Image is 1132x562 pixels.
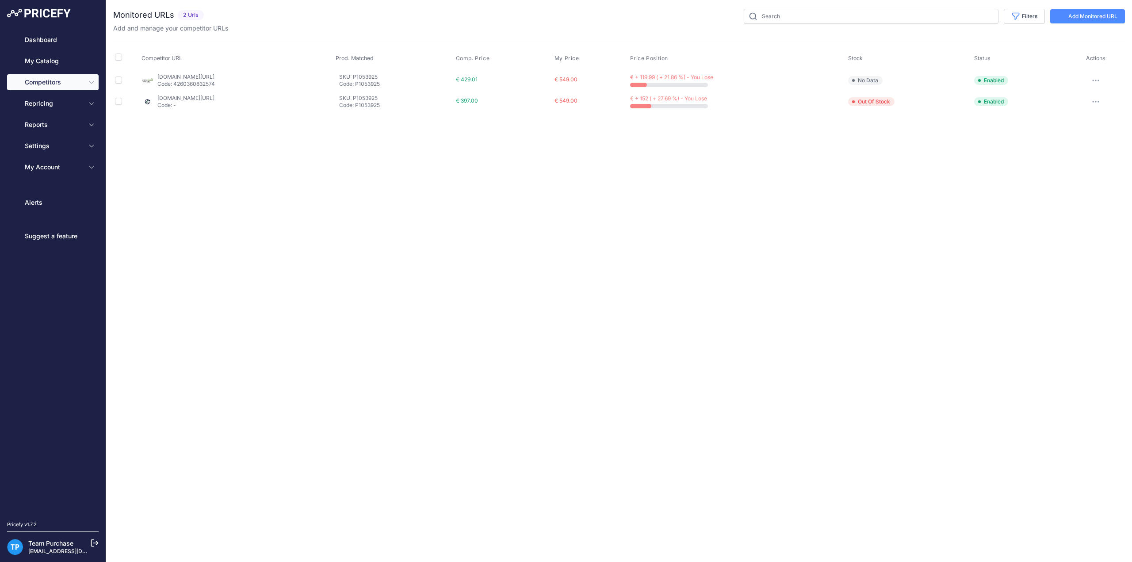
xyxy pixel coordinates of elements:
[28,548,121,554] a: [EMAIL_ADDRESS][DOMAIN_NAME]
[630,74,713,80] span: € + 119.99 ( + 21.86 %) - You Lose
[744,9,998,24] input: Search
[339,80,452,88] p: Code: P1053925
[848,55,863,61] span: Stock
[178,10,204,20] span: 2 Urls
[7,521,37,528] div: Pricefy v1.7.2
[7,117,99,133] button: Reports
[456,55,492,62] button: Comp. Price
[28,539,73,547] a: Team Purchase
[336,55,374,61] span: Prod. Matched
[848,76,883,85] span: No Data
[555,55,581,62] button: My Price
[25,120,83,129] span: Reports
[157,73,214,80] a: [DOMAIN_NAME][URL]
[7,32,99,510] nav: Sidebar
[113,24,228,33] p: Add and manage your competitor URLs
[456,97,478,104] span: € 397.00
[456,76,478,83] span: € 429.01
[456,55,490,62] span: Comp. Price
[7,74,99,90] button: Competitors
[555,76,577,83] span: € 549.00
[974,76,1008,85] span: Enabled
[7,228,99,244] a: Suggest a feature
[1086,55,1105,61] span: Actions
[7,96,99,111] button: Repricing
[25,141,83,150] span: Settings
[25,99,83,108] span: Repricing
[25,78,83,87] span: Competitors
[339,102,452,109] p: Code: P1053925
[339,95,452,102] p: SKU: P1053925
[7,195,99,210] a: Alerts
[555,55,579,62] span: My Price
[974,97,1008,106] span: Enabled
[7,159,99,175] button: My Account
[113,9,174,21] h2: Monitored URLs
[1004,9,1045,24] button: Filters
[7,138,99,154] button: Settings
[25,163,83,172] span: My Account
[7,9,71,18] img: Pricefy Logo
[630,95,707,102] span: € + 152 ( + 27.69 %) - You Lose
[630,55,668,62] span: Price Position
[141,55,182,61] span: Competitor URL
[848,97,895,106] span: Out Of Stock
[7,53,99,69] a: My Catalog
[974,55,990,61] span: Status
[339,73,452,80] p: SKU: P1053925
[157,102,214,109] p: Code: -
[7,32,99,48] a: Dashboard
[630,55,670,62] button: Price Position
[555,97,577,104] span: € 549.00
[157,80,215,88] p: Code: 4260360832574
[1050,9,1125,23] a: Add Monitored URL
[157,95,214,101] a: [DOMAIN_NAME][URL]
